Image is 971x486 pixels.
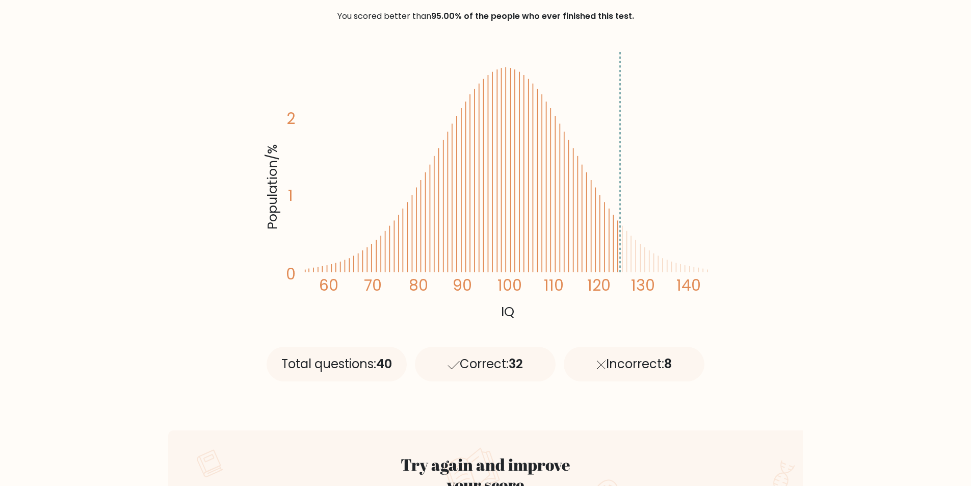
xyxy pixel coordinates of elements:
[319,275,338,296] tspan: 60
[415,347,556,381] div: Correct:
[631,275,655,296] tspan: 130
[267,347,407,381] div: Total questions:
[364,275,382,296] tspan: 70
[544,275,564,296] tspan: 110
[564,347,704,381] div: Incorrect:
[587,275,611,296] tspan: 120
[453,275,472,296] tspan: 90
[676,275,701,296] tspan: 140
[664,355,672,372] span: 8
[501,302,514,321] tspan: IQ
[263,145,281,230] tspan: Population/%
[497,275,522,296] tspan: 100
[376,355,392,372] span: 40
[288,186,293,207] tspan: 1
[408,275,428,296] tspan: 80
[286,264,296,285] tspan: 0
[509,355,523,372] span: 32
[256,10,715,22] div: You scored better than
[431,10,634,22] span: 95.00% of the people who ever finished this test.
[286,108,295,129] tspan: 2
